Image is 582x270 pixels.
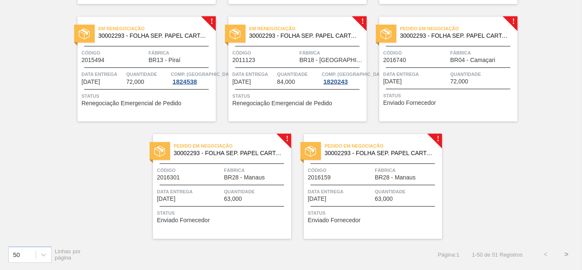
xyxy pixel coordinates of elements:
span: Data entrega [82,70,124,78]
span: 63,000 [224,196,242,202]
span: 72,000 [126,79,144,85]
a: Comp. [GEOGRAPHIC_DATA]1824538 [171,70,214,85]
span: Fábrica [375,166,440,174]
span: Fábrica [450,49,515,57]
span: 2015494 [82,57,105,63]
span: Quantidade [375,187,440,196]
span: Data entrega [308,187,373,196]
a: Comp. [GEOGRAPHIC_DATA]1820243 [322,70,365,85]
div: 1824538 [171,78,199,85]
img: status [230,29,241,39]
span: 63,000 [375,196,393,202]
span: Fábrica [149,49,214,57]
a: !statusEm renegociação30002293 - FOLHA SEP. PAPEL CARTAO 1200x1000M 350gCódigo2015494FábricaBR13 ... [65,17,216,122]
span: Status [308,209,440,217]
span: Renegociação Emergencial de Pedido [233,100,332,106]
img: status [79,29,90,39]
span: Quantidade [126,70,169,78]
a: !statusEm renegociação30002293 - FOLHA SEP. PAPEL CARTAO 1200x1000M 350gCódigo2011123FábricaBR18 ... [216,17,367,122]
span: Fábrica [300,49,365,57]
span: Pedido em Negociação [174,142,291,150]
a: !statusPedido em Negociação30002293 - FOLHA SEP. PAPEL CARTAO 1200x1000M 350gCódigo2016740Fábrica... [367,17,517,122]
span: Quantidade [224,187,289,196]
div: 50 [13,251,20,258]
span: Data entrega [383,70,448,78]
span: 2016301 [157,174,180,181]
span: Data entrega [233,70,275,78]
span: 14/10/2025 [383,78,402,85]
div: 1820243 [322,78,349,85]
span: Enviado Fornecedor [308,217,361,223]
span: BR28 - Manaus [375,174,416,181]
span: Fábrica [224,166,289,174]
span: BR13 - Piraí [149,57,181,63]
img: status [154,146,165,157]
span: Código [233,49,297,57]
span: Código [308,166,373,174]
span: 30002293 - FOLHA SEP. PAPEL CARTAO 1200x1000M 350g [249,33,360,39]
span: 2011123 [233,57,256,63]
span: Status [233,92,365,100]
span: 30002293 - FOLHA SEP. PAPEL CARTAO 1200x1000M 350g [98,33,209,39]
span: Pedido em Negociação [400,24,517,33]
span: BR04 - Camaçari [450,57,495,63]
span: 72,000 [450,78,468,85]
img: status [305,146,316,157]
a: !statusPedido em Negociação30002293 - FOLHA SEP. PAPEL CARTAO 1200x1000M 350gCódigo2016301Fábrica... [140,134,291,239]
span: Página : 1 [438,252,459,258]
span: Quantidade [277,70,320,78]
span: 03/10/2025 [82,79,100,85]
span: Quantidade [450,70,515,78]
span: Em renegociação [98,24,216,33]
span: Comp. Carga [322,70,387,78]
span: Status [383,91,515,100]
span: Enviado Fornecedor [157,217,210,223]
span: Em renegociação [249,24,367,33]
button: < [535,244,556,265]
span: Enviado Fornecedor [383,100,436,106]
span: Status [82,92,214,100]
a: !statusPedido em Negociação30002293 - FOLHA SEP. PAPEL CARTAO 1200x1000M 350gCódigo2016159Fábrica... [291,134,442,239]
span: Código [82,49,147,57]
span: 1 - 50 de 51 Registros [472,252,523,258]
span: 15/10/2025 [157,196,176,202]
span: 30002293 - FOLHA SEP. PAPEL CARTAO 1200x1000M 350g [174,150,285,156]
span: Código [157,166,222,174]
button: > [556,244,577,265]
span: 04/10/2025 [233,79,251,85]
span: Data entrega [157,187,222,196]
span: 30002293 - FOLHA SEP. PAPEL CARTAO 1200x1000M 350g [400,33,511,39]
span: Status [157,209,289,217]
span: Linhas por página [55,248,81,261]
span: 2016159 [308,174,331,181]
span: Renegociação Emergencial de Pedido [82,100,181,106]
span: BR28 - Manaus [224,174,265,181]
span: Código [383,49,448,57]
span: 84,000 [277,79,295,85]
span: Comp. Carga [171,70,236,78]
span: 30002293 - FOLHA SEP. PAPEL CARTAO 1200x1000M 350g [325,150,435,156]
span: 2016740 [383,57,406,63]
span: 16/10/2025 [308,196,326,202]
span: Pedido em Negociação [325,142,442,150]
span: BR18 - Pernambuco [300,57,365,63]
img: status [380,29,391,39]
